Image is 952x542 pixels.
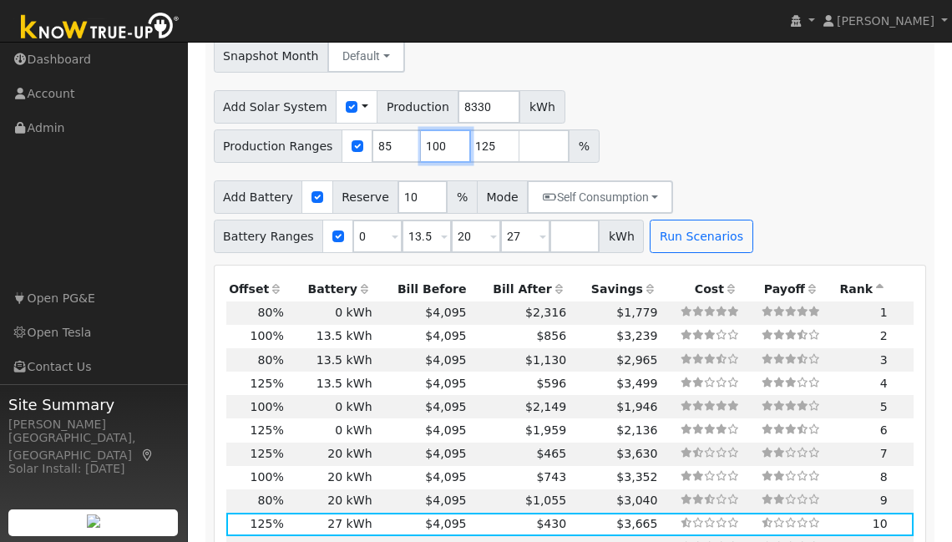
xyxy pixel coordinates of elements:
[425,517,466,530] span: $4,095
[616,353,657,367] span: $2,965
[286,395,375,418] td: 0 kWh
[286,348,375,372] td: 13.5 kWh
[616,517,657,530] span: $3,665
[880,494,888,507] span: 9
[880,377,888,390] span: 4
[13,9,188,47] img: Know True-Up
[214,220,324,253] span: Battery Ranges
[425,353,466,367] span: $4,095
[880,306,888,319] span: 1
[616,306,657,319] span: $1,779
[695,282,724,296] span: Cost
[764,282,805,296] span: Payoff
[286,325,375,348] td: 13.5 kWh
[140,448,155,462] a: Map
[536,470,566,484] span: $743
[8,416,179,433] div: [PERSON_NAME]
[839,282,873,296] span: Rank
[425,447,466,460] span: $4,095
[525,400,566,413] span: $2,149
[880,423,888,437] span: 6
[8,393,179,416] span: Site Summary
[536,517,566,530] span: $430
[251,329,284,342] span: 100%
[536,329,566,342] span: $856
[599,220,644,253] span: kWh
[251,470,284,484] span: 100%
[257,353,283,367] span: 80%
[8,460,179,478] div: Solar Install: [DATE]
[525,306,566,319] span: $2,316
[286,372,375,395] td: 13.5 kWh
[332,180,399,214] span: Reserve
[616,494,657,507] span: $3,040
[226,278,287,301] th: Offset
[257,494,283,507] span: 80%
[251,400,284,413] span: 100%
[286,443,375,466] td: 20 kWh
[880,400,888,413] span: 5
[880,353,888,367] span: 3
[375,278,469,301] th: Bill Before
[477,180,528,214] span: Mode
[251,517,284,530] span: 125%
[425,377,466,390] span: $4,095
[377,90,458,124] span: Production
[616,400,657,413] span: $1,946
[616,470,657,484] span: $3,352
[214,39,329,73] span: Snapshot Month
[214,180,303,214] span: Add Battery
[425,470,466,484] span: $4,095
[525,353,566,367] span: $1,130
[569,129,599,163] span: %
[286,466,375,489] td: 20 kWh
[469,278,570,301] th: Bill After
[286,278,375,301] th: Battery
[880,470,888,484] span: 8
[536,447,566,460] span: $465
[214,90,337,124] span: Add Solar System
[880,447,888,460] span: 7
[251,447,284,460] span: 125%
[527,180,673,214] button: Self Consumption
[591,282,643,296] span: Savings
[519,90,565,124] span: kWh
[286,301,375,325] td: 0 kWh
[880,329,888,342] span: 2
[251,423,284,437] span: 125%
[616,423,657,437] span: $2,136
[286,513,375,536] td: 27 kWh
[214,129,342,163] span: Production Ranges
[425,400,466,413] span: $4,095
[447,180,477,214] span: %
[425,423,466,437] span: $4,095
[425,306,466,319] span: $4,095
[616,329,657,342] span: $3,239
[8,429,179,464] div: [GEOGRAPHIC_DATA], [GEOGRAPHIC_DATA]
[286,418,375,442] td: 0 kWh
[425,494,466,507] span: $4,095
[327,39,405,73] button: Default
[251,377,284,390] span: 125%
[425,329,466,342] span: $4,095
[873,517,888,530] span: 10
[536,377,566,390] span: $596
[616,377,657,390] span: $3,499
[286,489,375,513] td: 20 kWh
[616,447,657,460] span: $3,630
[525,494,566,507] span: $1,055
[837,14,934,28] span: [PERSON_NAME]
[257,306,283,319] span: 80%
[87,514,100,528] img: retrieve
[525,423,566,437] span: $1,959
[650,220,752,253] button: Run Scenarios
